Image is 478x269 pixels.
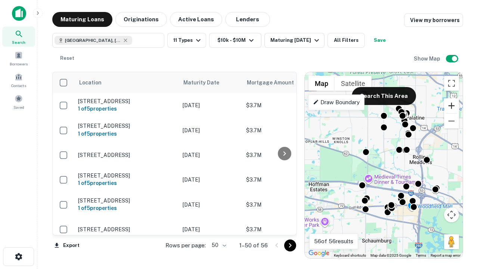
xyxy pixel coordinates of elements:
[78,98,175,105] p: [STREET_ADDRESS]
[246,225,321,234] p: $3.7M
[55,51,79,66] button: Reset
[264,33,325,48] button: Maturing [DATE]
[183,176,239,184] p: [DATE]
[2,92,35,112] a: Saved
[78,179,175,187] h6: 1 of 5 properties
[352,87,416,105] button: Search This Area
[444,114,459,129] button: Zoom out
[52,12,112,27] button: Maturing Loans
[170,12,222,27] button: Active Loans
[225,12,270,27] button: Lenders
[13,104,24,110] span: Saved
[314,237,353,246] p: 56 of 56 results
[307,248,331,258] img: Google
[78,226,175,233] p: [STREET_ADDRESS]
[209,33,261,48] button: $10k - $10M
[308,76,335,91] button: Show street map
[10,61,28,67] span: Borrowers
[78,172,175,179] p: [STREET_ADDRESS]
[2,48,35,68] a: Borrowers
[183,101,239,109] p: [DATE]
[416,253,426,257] a: Terms (opens in new tab)
[167,33,206,48] button: 11 Types
[179,72,242,93] th: Maturity Date
[2,27,35,47] a: Search
[183,78,229,87] span: Maturity Date
[370,253,411,257] span: Map data ©2025 Google
[246,201,321,209] p: $3.7M
[78,123,175,129] p: [STREET_ADDRESS]
[11,83,26,89] span: Contacts
[246,151,321,159] p: $3.7M
[335,76,372,91] button: Show satellite imagery
[404,13,463,27] a: View my borrowers
[313,98,360,107] p: Draw Boundary
[270,36,321,45] div: Maturing [DATE]
[183,225,239,234] p: [DATE]
[334,253,366,258] button: Keyboard shortcuts
[78,204,175,212] h6: 1 of 5 properties
[328,33,365,48] button: All Filters
[183,151,239,159] p: [DATE]
[2,70,35,90] a: Contacts
[12,39,25,45] span: Search
[65,37,121,44] span: [GEOGRAPHIC_DATA], [GEOGRAPHIC_DATA]
[444,76,459,91] button: Toggle fullscreen view
[246,101,321,109] p: $3.7M
[79,78,102,87] span: Location
[52,240,81,251] button: Export
[444,98,459,113] button: Zoom in
[165,241,206,250] p: Rows per page:
[239,241,268,250] p: 1–50 of 56
[78,197,175,204] p: [STREET_ADDRESS]
[242,72,325,93] th: Mortgage Amount
[414,55,441,63] h6: Show Map
[246,126,321,134] p: $3.7M
[307,248,331,258] a: Open this area in Google Maps (opens a new window)
[78,105,175,113] h6: 1 of 5 properties
[74,72,179,93] th: Location
[441,185,478,221] iframe: Chat Widget
[78,152,175,158] p: [STREET_ADDRESS]
[78,130,175,138] h6: 1 of 5 properties
[115,12,167,27] button: Originations
[368,33,392,48] button: Save your search to get updates of matches that match your search criteria.
[444,234,459,249] button: Drag Pegman onto the map to open Street View
[246,176,321,184] p: $3.7M
[247,78,304,87] span: Mortgage Amount
[183,201,239,209] p: [DATE]
[209,240,227,251] div: 50
[12,6,26,21] img: capitalize-icon.png
[305,72,463,258] div: 0 0
[284,239,296,251] button: Go to next page
[431,253,460,257] a: Report a map error
[183,126,239,134] p: [DATE]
